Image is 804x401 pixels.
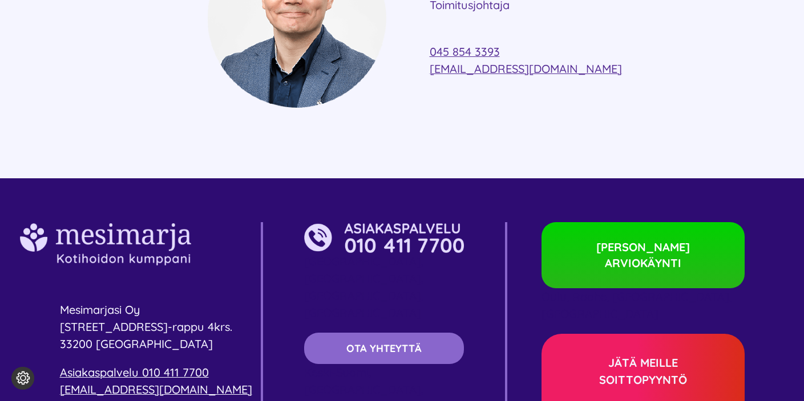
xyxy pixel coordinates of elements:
[430,62,622,76] a: [EMAIL_ADDRESS][DOMAIN_NAME]
[304,333,464,364] a: OTA YHTEYTTÄ
[11,367,34,390] button: Evästeasetukset
[60,320,232,334] span: [STREET_ADDRESS]-rappu 4krs.
[60,302,140,317] span: Mesimarjasi Oy
[60,337,213,351] span: 33200 [GEOGRAPHIC_DATA]
[542,222,745,288] a: [PERSON_NAME] ARVIOKÄYNTI
[542,289,732,321] span: Oulu, Raahe, [GEOGRAPHIC_DATA], [GEOGRAPHIC_DATA]
[60,382,252,396] a: [EMAIL_ADDRESS][DOMAIN_NAME]
[60,365,209,379] a: Asiakaspalvelu 010 411 7700
[304,254,423,320] span: [GEOGRAPHIC_DATA], [GEOGRAPHIC_DATA], [GEOGRAPHIC_DATA], [GEOGRAPHIC_DATA]
[570,239,716,271] span: [PERSON_NAME] ARVIOKÄYNTI
[599,355,687,387] strong: JÄTÄ MEILLE SOITTOPYYNTÖ
[20,222,191,236] a: 001Asset 5@2x
[430,44,500,59] a: 045 854 3393
[304,222,464,236] a: 001Asset 6@2x
[346,342,422,354] span: OTA YHTEYTTÄ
